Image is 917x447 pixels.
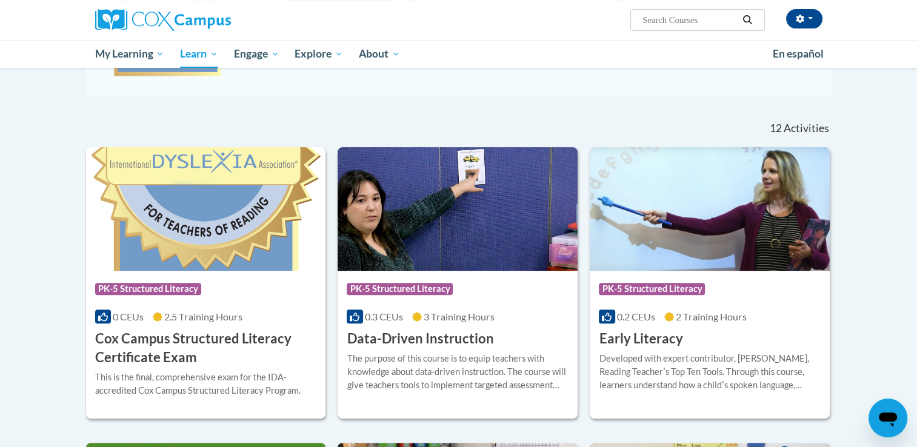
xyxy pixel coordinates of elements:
[365,311,403,322] span: 0.3 CEUs
[590,147,830,271] img: Course Logo
[869,399,907,437] iframe: Button to launch messaging window
[641,13,738,27] input: Search Courses
[95,329,317,367] h3: Cox Campus Structured Literacy Certificate Exam
[172,40,226,68] a: Learn
[180,47,218,61] span: Learn
[164,311,242,322] span: 2.5 Training Hours
[95,9,231,31] img: Cox Campus
[95,47,164,61] span: My Learning
[617,311,655,322] span: 0.2 CEUs
[676,311,747,322] span: 2 Training Hours
[590,147,830,419] a: Course LogoPK-5 Structured Literacy0.2 CEUs2 Training Hours Early LiteracyDeveloped with expert c...
[77,40,841,68] div: Main menu
[86,147,326,419] a: Course LogoPK-5 Structured Literacy0 CEUs2.5 Training Hours Cox Campus Structured Literacy Certif...
[347,283,453,295] span: PK-5 Structured Literacy
[599,352,821,392] div: Developed with expert contributor, [PERSON_NAME], Reading Teacherʹs Top Ten Tools. Through this c...
[113,311,144,322] span: 0 CEUs
[95,283,201,295] span: PK-5 Structured Literacy
[599,329,682,348] h3: Early Literacy
[738,13,756,27] button: Search
[295,47,343,61] span: Explore
[773,47,824,60] span: En español
[786,9,822,28] button: Account Settings
[351,40,408,68] a: About
[769,122,781,135] span: 12
[765,41,832,67] a: En español
[784,122,829,135] span: Activities
[338,147,578,271] img: Course Logo
[95,9,325,31] a: Cox Campus
[347,329,493,348] h3: Data-Driven Instruction
[424,311,495,322] span: 3 Training Hours
[599,283,705,295] span: PK-5 Structured Literacy
[86,147,326,271] img: Course Logo
[359,47,400,61] span: About
[338,147,578,419] a: Course LogoPK-5 Structured Literacy0.3 CEUs3 Training Hours Data-Driven InstructionThe purpose of...
[226,40,287,68] a: Engage
[87,40,173,68] a: My Learning
[95,371,317,397] div: This is the final, comprehensive exam for the IDA-accredited Cox Campus Structured Literacy Program.
[234,47,279,61] span: Engage
[347,352,569,392] div: The purpose of this course is to equip teachers with knowledge about data-driven instruction. The...
[287,40,351,68] a: Explore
